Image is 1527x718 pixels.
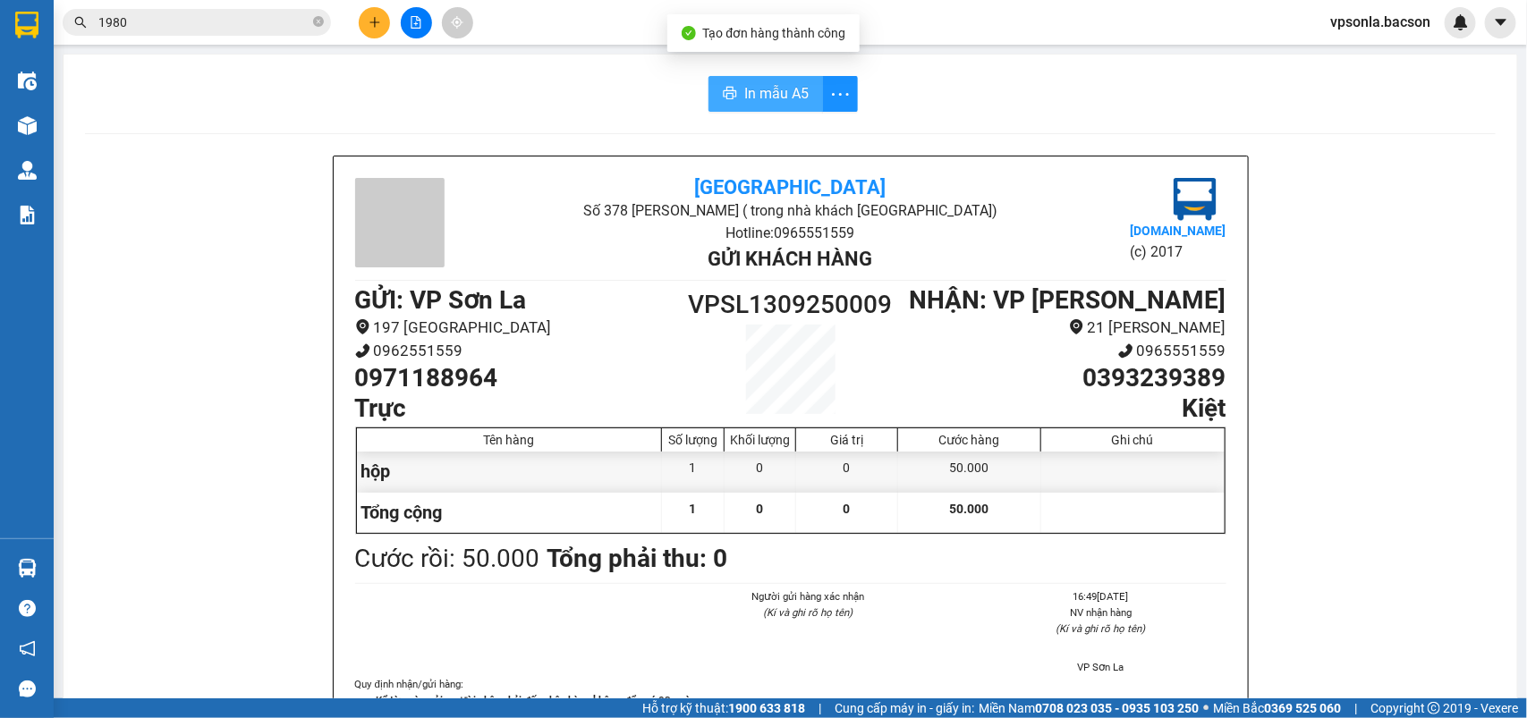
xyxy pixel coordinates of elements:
[822,76,858,112] button: more
[410,16,422,29] span: file-add
[976,604,1226,621] li: NV nhận hàng
[18,206,37,224] img: solution-icon
[18,72,37,90] img: warehouse-icon
[355,316,682,340] li: 197 [GEOGRAPHIC_DATA]
[167,44,748,66] li: Số 378 [PERSON_NAME] ( trong nhà khách [GEOGRAPHIC_DATA])
[18,559,37,578] img: warehouse-icon
[899,393,1226,424] h1: Kiệt
[369,16,381,29] span: plus
[823,83,857,106] span: more
[500,199,1081,222] li: Số 378 [PERSON_NAME] ( trong nhà khách [GEOGRAPHIC_DATA])
[355,539,540,579] div: Cước rồi : 50.000
[979,698,1199,718] span: Miền Nam
[819,698,821,718] span: |
[835,698,974,718] span: Cung cấp máy in - giấy in:
[1485,7,1516,38] button: caret-down
[1056,622,1146,635] i: (Kí và ghi rõ họ tên)
[728,701,805,715] strong: 1900 633 818
[1174,178,1217,221] img: logo.jpg
[682,26,696,40] span: check-circle
[662,452,725,492] div: 1
[1130,241,1226,263] li: (c) 2017
[703,26,846,40] span: Tạo đơn hàng thành công
[729,433,791,447] div: Khối lượng
[666,433,719,447] div: Số lượng
[683,588,933,604] li: Người gửi hàng xác nhận
[401,7,432,38] button: file-add
[682,285,900,325] h1: VPSL1309250009
[19,600,36,617] span: question-circle
[451,16,463,29] span: aim
[355,319,370,334] span: environment
[949,502,988,516] span: 50.000
[1203,705,1209,712] span: ⚪️
[899,339,1226,363] li: 0965551559
[19,640,36,657] span: notification
[500,222,1081,244] li: Hotline: 0965551559
[1493,14,1509,30] span: caret-down
[1316,11,1445,33] span: vpsonla.bacson
[442,7,473,38] button: aim
[801,433,893,447] div: Giá trị
[910,285,1226,315] b: NHẬN : VP [PERSON_NAME]
[1046,433,1220,447] div: Ghi chú
[903,433,1035,447] div: Cước hàng
[361,502,443,523] span: Tổng cộng
[547,544,728,573] b: Tổng phải thu: 0
[313,14,324,31] span: close-circle
[22,130,194,159] b: GỬI : VP Sơn La
[18,116,37,135] img: warehouse-icon
[898,452,1040,492] div: 50.000
[1428,702,1440,714] span: copyright
[976,659,1226,675] li: VP Sơn La
[1069,319,1084,334] span: environment
[844,502,851,516] span: 0
[1035,701,1199,715] strong: 0708 023 035 - 0935 103 250
[18,161,37,180] img: warehouse-icon
[1354,698,1357,718] span: |
[725,452,796,492] div: 0
[899,316,1226,340] li: 21 [PERSON_NAME]
[642,698,805,718] span: Hỗ trợ kỹ thuật:
[708,248,872,270] b: Gửi khách hàng
[167,66,748,89] li: Hotline: 0965551559
[359,7,390,38] button: plus
[357,452,663,492] div: hộp
[763,606,853,619] i: (Kí và ghi rõ họ tên)
[74,16,87,29] span: search
[355,285,527,315] b: GỬI : VP Sơn La
[1453,14,1469,30] img: icon-new-feature
[690,502,697,516] span: 1
[723,86,737,103] span: printer
[976,588,1226,604] li: 16:49[DATE]
[708,76,823,112] button: printerIn mẫu A5
[377,694,699,706] strong: Kể từ ngày gửi, người nhận phải đến nhận hàng không để quá 03 ngày.
[19,680,36,697] span: message
[355,393,682,424] h1: Trực
[757,502,764,516] span: 0
[899,363,1226,393] h1: 0393239389
[694,176,886,199] b: [GEOGRAPHIC_DATA]
[1213,698,1341,718] span: Miền Bắc
[1264,701,1341,715] strong: 0369 525 060
[796,452,898,492] div: 0
[98,13,310,32] input: Tìm tên, số ĐT hoặc mã đơn
[15,12,38,38] img: logo-vxr
[361,433,657,447] div: Tên hàng
[355,343,370,359] span: phone
[1118,343,1133,359] span: phone
[355,339,682,363] li: 0962551559
[1130,224,1226,238] b: [DOMAIN_NAME]
[744,82,809,105] span: In mẫu A5
[355,363,682,393] h1: 0971188964
[313,16,324,27] span: close-circle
